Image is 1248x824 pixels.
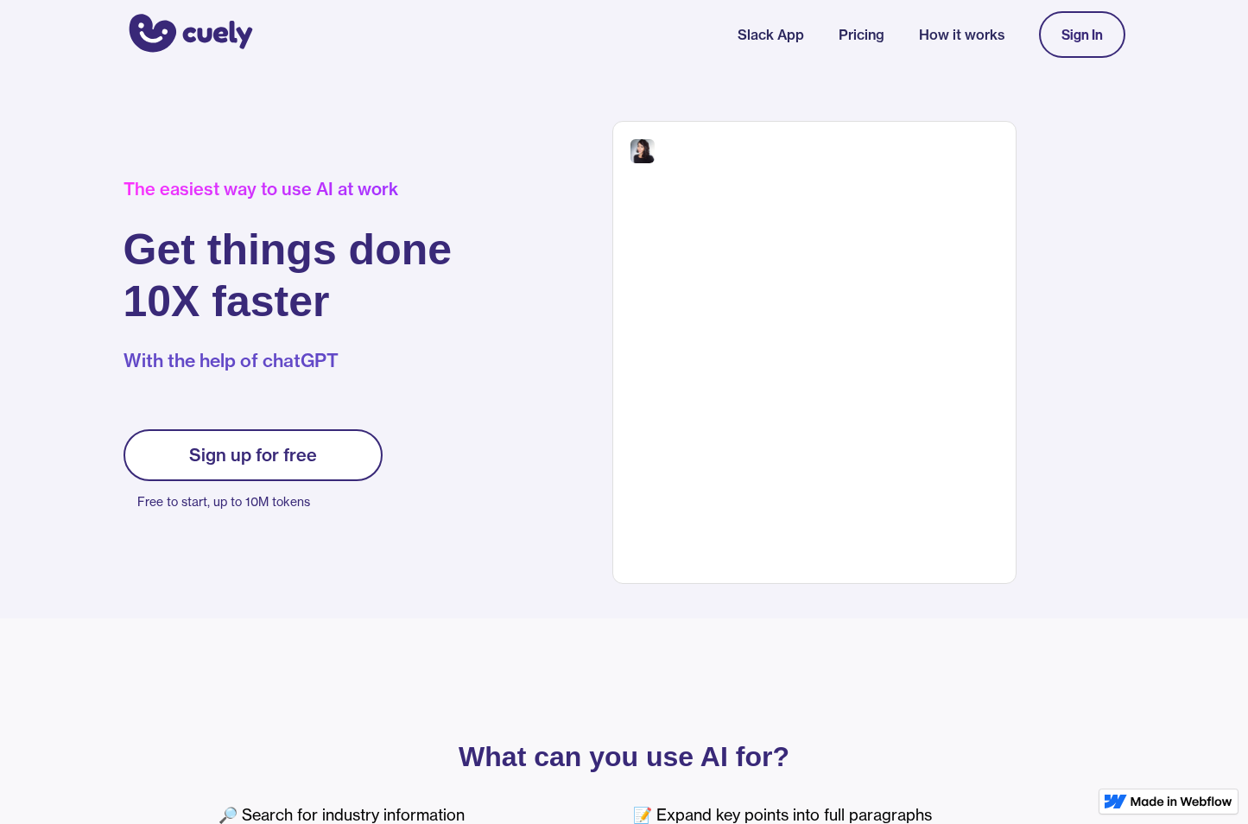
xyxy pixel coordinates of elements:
div: The easiest way to use AI at work [124,179,453,200]
h1: Get things done 10X faster [124,224,453,327]
a: Sign In [1039,11,1125,58]
a: Sign up for free [124,429,383,481]
div: Sign In [1061,27,1103,42]
img: Made in Webflow [1131,796,1232,807]
a: How it works [919,24,1004,45]
p: Free to start, up to 10M tokens [137,490,383,514]
a: Pricing [839,24,884,45]
a: Slack App [738,24,804,45]
div: Sign up for free [189,445,317,466]
p: With the help of chatGPT [124,348,453,374]
div: Draft an email to our customers with a casual tone: - We’ve shipped a new feature that improves u... [662,139,998,201]
a: home [124,3,253,67]
p: What can you use AI for? [219,745,1030,769]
